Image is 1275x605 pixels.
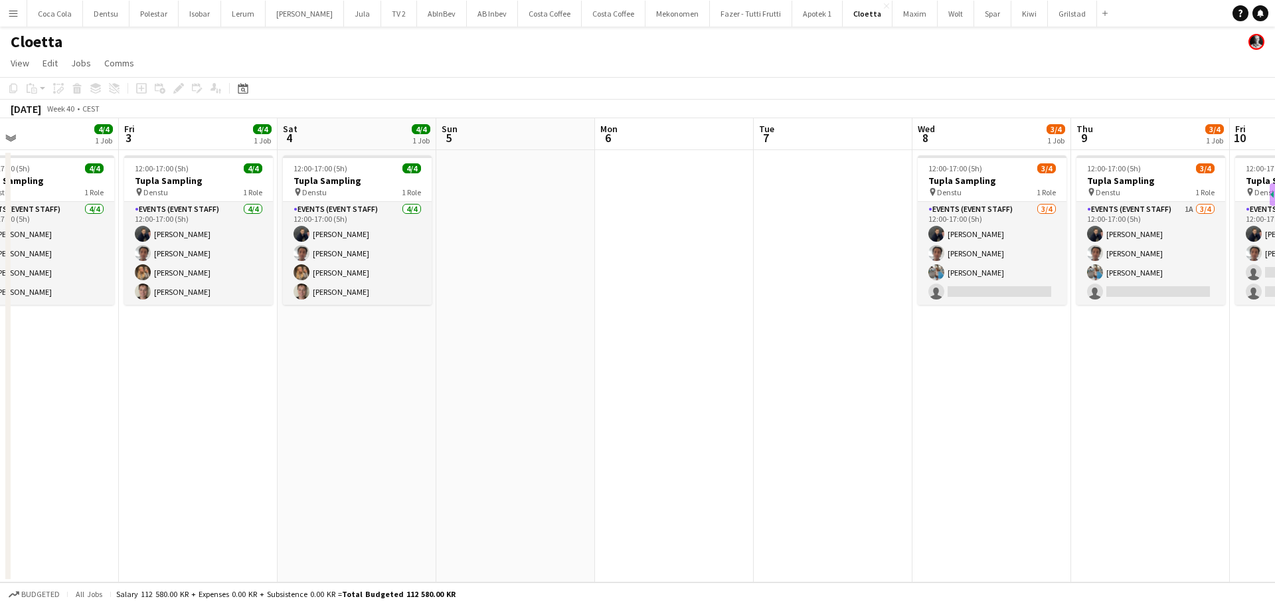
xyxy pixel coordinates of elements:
span: All jobs [73,589,105,599]
a: Comms [99,54,139,72]
button: Spar [974,1,1011,27]
button: [PERSON_NAME] [266,1,344,27]
h3: Tupla Sampling [283,175,432,187]
button: Costa Coffee [582,1,645,27]
span: Week 40 [44,104,77,114]
app-job-card: 12:00-17:00 (5h)3/4Tupla Sampling Denstu1 RoleEvents (Event Staff)1A3/412:00-17:00 (5h)[PERSON_NA... [1076,155,1225,305]
button: Jula [344,1,381,27]
h3: Tupla Sampling [124,175,273,187]
span: Budgeted [21,590,60,599]
button: Coca Cola [27,1,83,27]
span: 5 [440,130,458,145]
span: Fri [1235,123,1246,135]
button: Dentsu [83,1,129,27]
span: 4/4 [94,124,113,134]
span: 3 [122,130,135,145]
app-card-role: Events (Event Staff)4/412:00-17:00 (5h)[PERSON_NAME][PERSON_NAME][PERSON_NAME][PERSON_NAME] [124,202,273,305]
span: Thu [1076,123,1093,135]
div: 1 Job [1047,135,1064,145]
span: 4/4 [402,163,421,173]
button: Cloetta [843,1,892,27]
span: Comms [104,57,134,69]
app-card-role: Events (Event Staff)3/412:00-17:00 (5h)[PERSON_NAME][PERSON_NAME][PERSON_NAME] [918,202,1066,305]
span: 10 [1233,130,1246,145]
button: Polestar [129,1,179,27]
span: 1 Role [1037,187,1056,197]
span: 8 [916,130,935,145]
span: Sat [283,123,297,135]
span: 3/4 [1205,124,1224,134]
span: 4 [281,130,297,145]
span: Mon [600,123,618,135]
span: Fri [124,123,135,135]
button: AB Inbev [467,1,518,27]
span: Total Budgeted 112 580.00 KR [342,589,456,599]
button: Mekonomen [645,1,710,27]
app-job-card: 12:00-17:00 (5h)3/4Tupla Sampling Denstu1 RoleEvents (Event Staff)3/412:00-17:00 (5h)[PERSON_NAME... [918,155,1066,305]
button: Kiwi [1011,1,1048,27]
span: View [11,57,29,69]
span: 4/4 [244,163,262,173]
button: Maxim [892,1,938,27]
button: AbInBev [417,1,467,27]
span: 9 [1074,130,1093,145]
span: Denstu [1096,187,1120,197]
span: 6 [598,130,618,145]
div: 1 Job [1206,135,1223,145]
span: Denstu [302,187,327,197]
span: 3/4 [1037,163,1056,173]
span: 4/4 [412,124,430,134]
button: Lerum [221,1,266,27]
div: CEST [82,104,100,114]
span: Jobs [71,57,91,69]
span: 3/4 [1196,163,1215,173]
span: 12:00-17:00 (5h) [928,163,982,173]
span: 12:00-17:00 (5h) [294,163,347,173]
span: Wed [918,123,935,135]
app-user-avatar: Martin Torstensen [1248,34,1264,50]
h3: Tupla Sampling [918,175,1066,187]
app-job-card: 12:00-17:00 (5h)4/4Tupla Sampling Denstu1 RoleEvents (Event Staff)4/412:00-17:00 (5h)[PERSON_NAME... [124,155,273,305]
div: 1 Job [412,135,430,145]
span: Denstu [937,187,962,197]
h3: Tupla Sampling [1076,175,1225,187]
button: Fazer - Tutti Frutti [710,1,792,27]
span: 1 Role [243,187,262,197]
button: Grilstad [1048,1,1097,27]
button: TV 2 [381,1,417,27]
span: 3/4 [1047,124,1065,134]
button: Apotek 1 [792,1,843,27]
span: 12:00-17:00 (5h) [1087,163,1141,173]
div: [DATE] [11,102,41,116]
div: 1 Job [95,135,112,145]
button: Isobar [179,1,221,27]
button: Wolt [938,1,974,27]
span: Tue [759,123,774,135]
app-job-card: 12:00-17:00 (5h)4/4Tupla Sampling Denstu1 RoleEvents (Event Staff)4/412:00-17:00 (5h)[PERSON_NAME... [283,155,432,305]
span: 1 Role [1195,187,1215,197]
span: 7 [757,130,774,145]
a: View [5,54,35,72]
span: 12:00-17:00 (5h) [135,163,189,173]
span: Denstu [143,187,168,197]
span: Sun [442,123,458,135]
div: Salary 112 580.00 KR + Expenses 0.00 KR + Subsistence 0.00 KR = [116,589,456,599]
span: 1 Role [84,187,104,197]
button: Costa Coffee [518,1,582,27]
app-card-role: Events (Event Staff)1A3/412:00-17:00 (5h)[PERSON_NAME][PERSON_NAME][PERSON_NAME] [1076,202,1225,305]
a: Jobs [66,54,96,72]
button: Budgeted [7,587,62,602]
span: Edit [42,57,58,69]
span: 4/4 [85,163,104,173]
h1: Cloetta [11,32,62,52]
app-card-role: Events (Event Staff)4/412:00-17:00 (5h)[PERSON_NAME][PERSON_NAME][PERSON_NAME][PERSON_NAME] [283,202,432,305]
span: 1 Role [402,187,421,197]
div: 1 Job [254,135,271,145]
a: Edit [37,54,63,72]
span: 4/4 [253,124,272,134]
